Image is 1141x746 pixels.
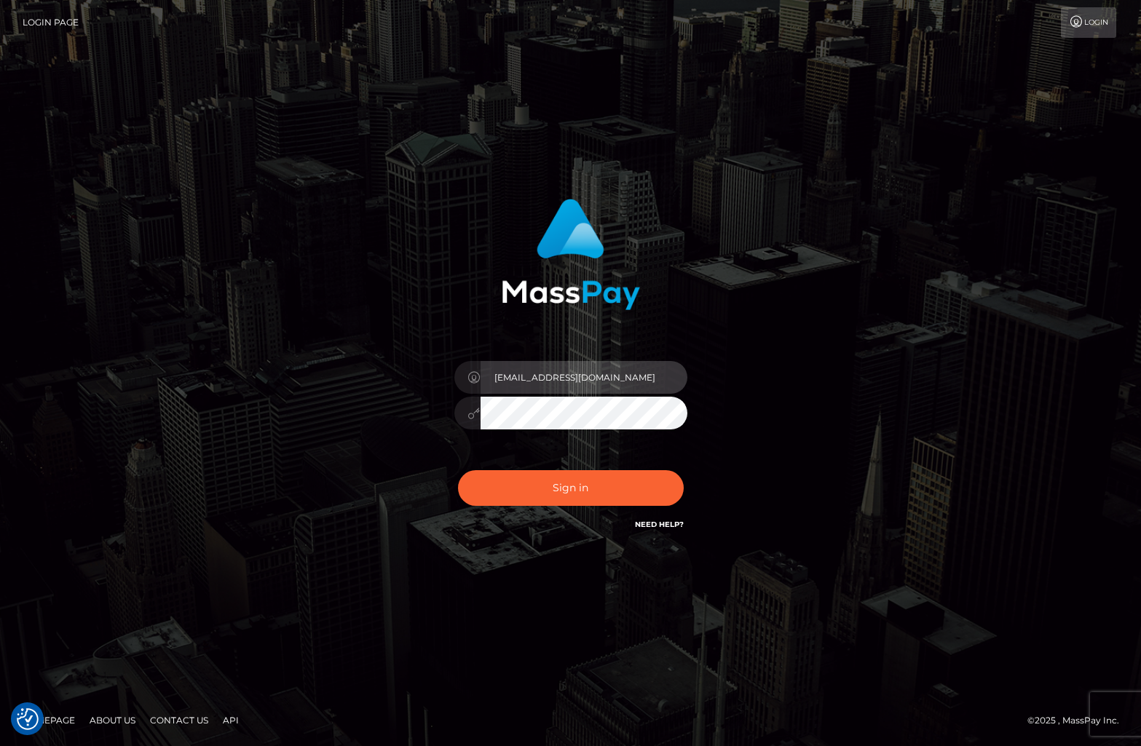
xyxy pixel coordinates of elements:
[17,708,39,730] img: Revisit consent button
[1027,713,1130,729] div: © 2025 , MassPay Inc.
[144,709,214,731] a: Contact Us
[217,709,245,731] a: API
[23,7,79,38] a: Login Page
[17,708,39,730] button: Consent Preferences
[502,199,640,310] img: MassPay Login
[635,520,684,529] a: Need Help?
[1061,7,1116,38] a: Login
[458,470,684,506] button: Sign in
[84,709,141,731] a: About Us
[481,361,687,394] input: Username...
[16,709,81,731] a: Homepage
